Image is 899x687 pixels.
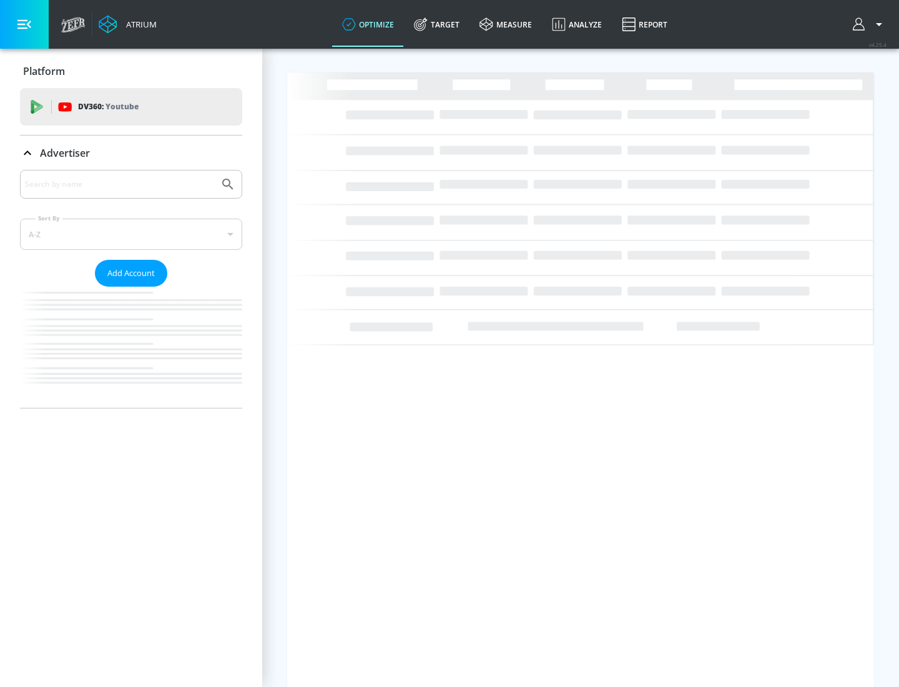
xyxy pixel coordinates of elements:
span: Add Account [107,266,155,280]
span: v 4.25.4 [869,41,887,48]
input: Search by name [25,176,214,192]
div: Atrium [121,19,157,30]
p: Youtube [106,100,139,113]
div: A-Z [20,219,242,250]
p: DV360: [78,100,139,114]
a: Analyze [542,2,612,47]
button: Add Account [95,260,167,287]
a: Atrium [99,15,157,34]
a: Report [612,2,677,47]
div: Platform [20,54,242,89]
a: measure [469,2,542,47]
a: Target [404,2,469,47]
a: optimize [332,2,404,47]
div: DV360: Youtube [20,88,242,126]
label: Sort By [36,214,62,222]
nav: list of Advertiser [20,287,242,408]
div: Advertiser [20,170,242,408]
p: Advertiser [40,146,90,160]
p: Platform [23,64,65,78]
div: Advertiser [20,136,242,171]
